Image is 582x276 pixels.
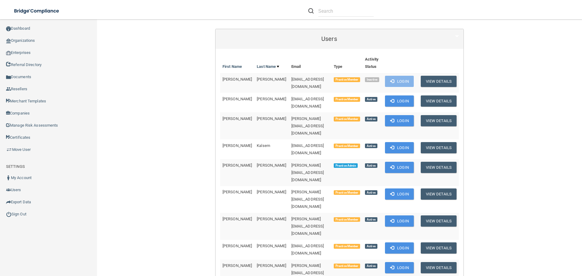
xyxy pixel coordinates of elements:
[6,75,11,80] img: icon-documents.8dae5593.png
[334,217,360,222] span: Practice Member
[222,217,252,221] span: [PERSON_NAME]
[222,143,252,148] span: [PERSON_NAME]
[421,188,457,200] button: View Details
[421,142,457,153] button: View Details
[222,97,252,101] span: [PERSON_NAME]
[385,162,414,173] button: Login
[220,32,459,46] a: Users
[365,117,377,121] span: Active
[385,95,414,107] button: Login
[385,188,414,200] button: Login
[257,116,286,121] span: [PERSON_NAME]
[257,143,270,148] span: Kalsem
[334,264,360,268] span: Practice Member
[363,53,383,73] th: Activity Status
[222,77,252,81] span: [PERSON_NAME]
[291,163,324,182] span: [PERSON_NAME][EMAIL_ADDRESS][DOMAIN_NAME]
[6,38,11,43] img: organization-icon.f8decf85.png
[257,97,286,101] span: [PERSON_NAME]
[291,190,324,209] span: [PERSON_NAME][EMAIL_ADDRESS][DOMAIN_NAME]
[6,51,11,55] img: enterprise.0d942306.png
[421,242,457,254] button: View Details
[220,35,438,42] h5: Users
[421,215,457,227] button: View Details
[365,244,377,249] span: Active
[9,5,65,17] img: bridge_compliance_login_screen.278c3ca4.svg
[331,53,363,73] th: Type
[477,233,575,257] iframe: Drift Widget Chat Controller
[6,163,25,170] label: SETTINGS
[257,163,286,168] span: [PERSON_NAME]
[385,115,414,126] button: Login
[421,162,457,173] button: View Details
[291,217,324,236] span: [PERSON_NAME][EMAIL_ADDRESS][DOMAIN_NAME]
[222,63,242,70] a: First Name
[334,117,360,121] span: Practice Member
[257,77,286,81] span: [PERSON_NAME]
[334,244,360,249] span: Practice Member
[291,143,324,155] span: [EMAIL_ADDRESS][DOMAIN_NAME]
[222,163,252,168] span: [PERSON_NAME]
[222,190,252,194] span: [PERSON_NAME]
[385,142,414,153] button: Login
[365,97,377,102] span: Active
[365,163,377,168] span: Active
[421,262,457,273] button: View Details
[334,77,360,82] span: Practice Member
[257,263,286,268] span: [PERSON_NAME]
[421,115,457,126] button: View Details
[6,87,11,91] img: ic_reseller.de258add.png
[365,144,377,148] span: Active
[365,77,379,82] span: Inactive
[6,200,11,205] img: icon-export.b9366987.png
[334,97,360,102] span: Practice Member
[385,262,414,273] button: Login
[291,116,324,135] span: [PERSON_NAME][EMAIL_ADDRESS][DOMAIN_NAME]
[385,76,414,87] button: Login
[318,5,374,17] input: Search
[6,211,12,217] img: ic_power_dark.7ecde6b1.png
[222,244,252,248] span: [PERSON_NAME]
[291,77,324,89] span: [EMAIL_ADDRESS][DOMAIN_NAME]
[257,190,286,194] span: [PERSON_NAME]
[385,215,414,227] button: Login
[222,263,252,268] span: [PERSON_NAME]
[365,217,377,222] span: Active
[385,242,414,254] button: Login
[365,190,377,195] span: Active
[6,147,12,153] img: briefcase.64adab9b.png
[291,97,324,108] span: [EMAIL_ADDRESS][DOMAIN_NAME]
[6,175,11,180] img: ic_user_dark.df1a06c3.png
[308,8,314,14] img: ic-search.3b580494.png
[6,188,11,192] img: icon-users.e205127d.png
[291,244,324,255] span: [EMAIL_ADDRESS][DOMAIN_NAME]
[289,53,331,73] th: Email
[421,76,457,87] button: View Details
[421,95,457,107] button: View Details
[222,116,252,121] span: [PERSON_NAME]
[6,26,11,31] img: ic_dashboard_dark.d01f4a41.png
[334,144,360,148] span: Practice Member
[257,244,286,248] span: [PERSON_NAME]
[334,190,360,195] span: Practice Member
[365,264,377,268] span: Active
[257,217,286,221] span: [PERSON_NAME]
[334,163,358,168] span: Practice Admin
[257,63,279,70] a: Last Name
